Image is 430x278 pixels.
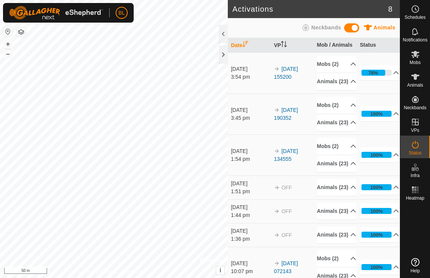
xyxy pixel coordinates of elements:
img: arrow [274,208,280,214]
button: – [3,49,12,58]
img: arrow [274,185,280,191]
a: Help [400,255,430,276]
img: Gallagher Logo [9,6,103,20]
div: 1:36 pm [231,235,270,243]
div: [DATE] [231,227,270,235]
p-accordion-header: 100% [360,180,400,195]
img: arrow [274,260,280,266]
div: 100% [361,264,392,270]
div: 100% [361,232,392,238]
div: [DATE] [231,203,270,211]
span: Help [410,269,420,273]
div: 100% [371,184,383,191]
p-accordion-header: Mobs (2) [317,97,357,114]
p-sorticon: Activate to sort [242,42,249,48]
th: Mob / Animals [314,38,357,53]
h2: Activations [232,5,388,14]
p-accordion-header: 100% [360,260,400,275]
span: Mobs [410,60,421,65]
span: Neckbands [311,24,341,31]
span: VPs [411,128,419,133]
div: [DATE] [231,180,270,188]
span: OFF [281,208,292,214]
p-accordion-header: 100% [360,227,400,242]
div: 100% [371,231,383,238]
p-accordion-header: 78% [360,65,400,80]
div: 3:54 pm [231,73,270,81]
div: 100% [361,152,392,158]
div: 100% [371,264,383,271]
span: Heatmap [406,196,424,200]
div: [DATE] [231,260,270,267]
p-accordion-header: Animals (23) [317,203,357,220]
a: [DATE] 155200 [274,66,298,80]
div: 10:07 pm [231,267,270,275]
a: [DATE] 072143 [274,260,298,274]
div: 1:51 pm [231,188,270,196]
img: arrow [274,148,280,154]
p-accordion-header: 100% [360,203,400,218]
th: VP [271,38,314,53]
p-accordion-header: 100% [360,106,400,121]
span: Animals [407,83,423,87]
span: Infra [410,173,419,178]
p-accordion-header: Animals (23) [317,73,357,90]
div: 100% [371,208,383,215]
button: + [3,40,12,49]
span: OFF [281,185,292,191]
div: 1:44 pm [231,211,270,219]
div: 3:45 pm [231,114,270,122]
span: Notifications [403,38,427,42]
p-accordion-header: Animals (23) [317,226,357,243]
p-accordion-header: 100% [360,147,400,162]
div: 100% [361,184,392,190]
p-accordion-header: Animals (23) [317,114,357,131]
a: [DATE] 134555 [274,148,298,162]
div: 78% [368,69,378,76]
div: [DATE] [231,106,270,114]
button: Map Layers [17,27,26,37]
span: 8 [388,3,392,15]
img: arrow [274,232,280,238]
a: Privacy Policy [84,268,113,275]
span: OFF [281,232,292,238]
a: [DATE] 190352 [274,107,298,121]
div: 78% [361,70,392,76]
div: 100% [371,110,383,118]
button: Reset Map [3,27,12,36]
p-sorticon: Activate to sort [281,42,287,48]
span: Animals [374,24,395,31]
span: Neckbands [404,105,426,110]
img: arrow [274,66,280,72]
a: Contact Us [121,268,143,275]
img: arrow [274,107,280,113]
p-accordion-header: Mobs (2) [317,56,357,73]
th: Date [228,38,271,53]
p-accordion-header: Animals (23) [317,155,357,172]
th: Status [357,38,400,53]
div: [DATE] [231,65,270,73]
button: i [216,266,224,275]
span: Status [409,151,421,155]
p-accordion-header: Mobs (2) [317,250,357,267]
span: BL [118,9,125,17]
div: 100% [371,151,383,159]
p-accordion-header: Animals (23) [317,179,357,196]
p-accordion-header: Mobs (2) [317,138,357,155]
div: 100% [361,111,392,117]
div: 1:54 pm [231,155,270,163]
div: 100% [361,208,392,214]
div: [DATE] [231,147,270,155]
span: i [220,267,221,273]
span: Schedules [404,15,425,20]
